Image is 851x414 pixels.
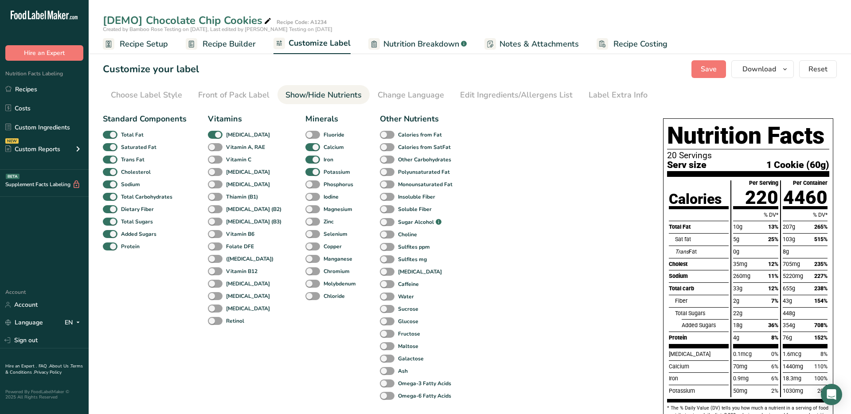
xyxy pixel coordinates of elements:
span: Reset [808,64,828,74]
span: 35mg [733,261,747,267]
div: [MEDICAL_DATA] [669,348,729,360]
span: 705mg [783,261,800,267]
span: 36% [768,322,778,328]
b: [MEDICAL_DATA] [226,305,270,312]
b: Total Fat [121,131,144,139]
span: 43g [783,297,792,304]
span: 20% [817,387,828,394]
span: 100% [814,375,828,382]
span: Save [701,64,717,74]
div: Other Nutrients [380,113,455,125]
b: Maltose [398,342,418,350]
b: Retinol [226,317,244,325]
span: Recipe Costing [613,38,668,50]
div: Calcium [669,360,729,373]
div: Protein [669,332,729,344]
span: 110% [814,363,828,370]
span: 103g [783,236,795,242]
a: About Us . [49,363,70,369]
span: Notes & Attachments [500,38,579,50]
span: 50mg [733,387,747,394]
div: [DEMO] Chocolate Chip Cookies [103,12,273,28]
b: Folate DFE [226,242,254,250]
span: 12% [768,261,778,267]
button: Save [691,60,726,78]
div: % DV* [733,209,778,221]
b: Polyunsaturated Fat [398,168,450,176]
i: Trans [675,248,689,255]
b: Protein [121,242,140,250]
span: 448g [783,310,795,316]
span: 227% [814,273,828,279]
span: 5220mg [783,273,803,279]
span: 25% [768,236,778,242]
div: BETA [6,174,20,179]
b: Vitamin C [226,156,251,164]
b: [MEDICAL_DATA] [226,280,270,288]
span: 33g [733,285,742,292]
span: 0.1mcg [733,351,752,357]
b: Calories from Fat [398,131,442,139]
span: Download [742,64,776,74]
div: Choose Label Style [111,89,182,101]
b: Vitamin B6 [226,230,254,238]
span: 708% [814,322,828,328]
span: 70mg [733,363,747,370]
button: Hire an Expert [5,45,83,61]
span: 6% [771,363,778,370]
b: Potassium [324,168,350,176]
b: Water [398,293,414,301]
a: Language [5,315,43,330]
div: Fiber [675,295,729,307]
b: Molybdenum [324,280,356,288]
b: [MEDICAL_DATA] (B3) [226,218,281,226]
b: Other Carbohydrates [398,156,451,164]
b: [MEDICAL_DATA] [226,131,270,139]
b: Selenium [324,230,347,238]
span: Customize Label [289,37,351,49]
b: Chromium [324,267,350,275]
span: Serv size [667,160,707,169]
span: 0% [771,351,778,357]
b: Insoluble Fiber [398,193,435,201]
div: EN [65,317,83,328]
b: Sulfites mg [398,255,427,263]
span: 0g [733,248,739,255]
b: Fluoride [324,131,344,139]
b: [MEDICAL_DATA] [398,268,442,276]
b: Cholesterol [121,168,151,176]
a: Recipe Setup [103,34,168,54]
b: Total Carbohydrates [121,193,172,201]
b: Chloride [324,292,345,300]
h1: Customize your label [103,62,199,77]
span: 76g [783,334,792,341]
b: Iron [324,156,333,164]
b: Galactose [398,355,424,363]
p: 20 Servings [667,151,829,160]
a: Nutrition Breakdown [368,34,467,54]
a: Customize Label [273,33,351,55]
span: 8% [771,334,778,341]
span: 2% [771,387,778,394]
div: Edit Ingredients/Allergens List [460,89,573,101]
b: Ash [398,367,408,375]
b: Sucrose [398,305,418,313]
b: Sugar Alcohol [398,218,434,226]
a: FAQ . [39,363,49,369]
span: 1440mg [783,363,803,370]
span: Nutrition Breakdown [383,38,459,50]
a: Recipe Costing [597,34,668,54]
span: 152% [814,334,828,341]
b: Vitamin A, RAE [226,143,265,151]
div: Minerals [305,113,359,125]
b: ([MEDICAL_DATA]) [226,255,273,263]
span: 1 Cookie (60g) [766,160,829,169]
div: Open Intercom Messenger [821,384,842,405]
div: NEW [5,138,19,144]
span: 1030mg [783,387,803,394]
a: Terms & Conditions . [5,363,83,375]
span: 11% [768,273,778,279]
div: Change Language [378,89,444,101]
span: 220 [745,187,778,208]
div: Sat fat [675,233,729,246]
